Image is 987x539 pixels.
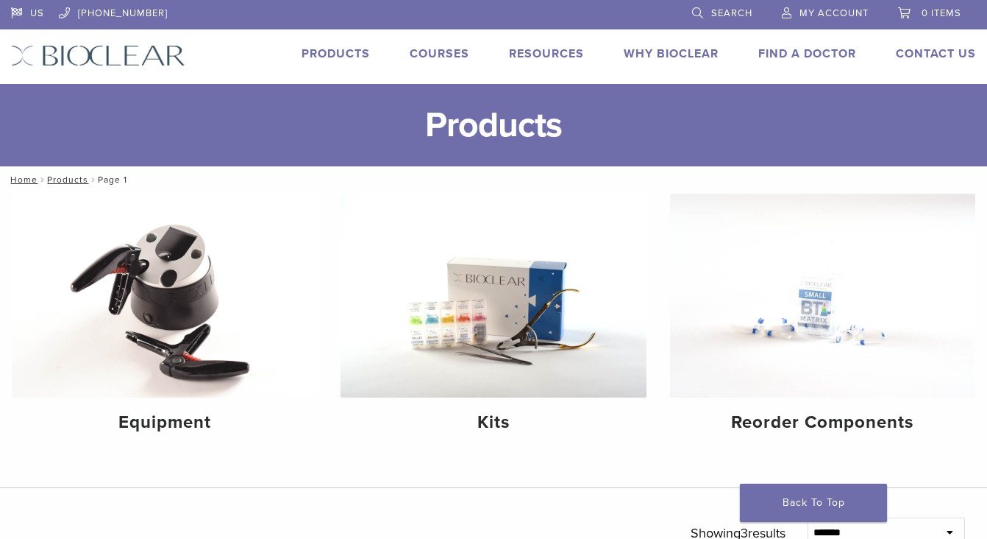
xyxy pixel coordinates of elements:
[302,46,370,61] a: Products
[509,46,584,61] a: Resources
[670,194,975,445] a: Reorder Components
[711,7,752,19] span: Search
[341,194,646,445] a: Kits
[24,409,305,436] h4: Equipment
[6,175,38,185] a: Home
[352,409,634,436] h4: Kits
[12,194,317,445] a: Equipment
[88,176,98,183] span: /
[896,46,976,61] a: Contact Us
[758,46,856,61] a: Find A Doctor
[682,409,963,436] h4: Reorder Components
[47,175,88,185] a: Products
[670,194,975,398] img: Reorder Components
[624,46,719,61] a: Why Bioclear
[11,45,185,66] img: Bioclear
[410,46,469,61] a: Courses
[38,176,47,183] span: /
[12,194,317,398] img: Equipment
[922,7,961,19] span: 0 items
[740,484,887,522] a: Back To Top
[341,194,646,398] img: Kits
[799,7,869,19] span: My Account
